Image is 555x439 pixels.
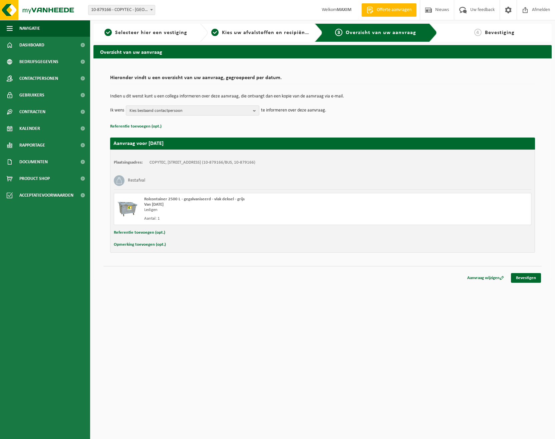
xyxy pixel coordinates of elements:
[211,29,219,36] span: 2
[19,70,58,87] span: Contactpersonen
[261,105,326,116] p: te informeren over deze aanvraag.
[19,53,58,70] span: Bedrijfsgegevens
[19,87,44,103] span: Gebruikers
[114,228,165,237] button: Referentie toevoegen (opt.)
[222,30,314,35] span: Kies uw afvalstoffen en recipiënten
[144,197,245,201] span: Rolcontainer 2500 L - gegalvaniseerd - vlak deksel - grijs
[462,273,509,283] a: Aanvraag wijzigen
[485,30,515,35] span: Bevestiging
[474,29,482,36] span: 4
[110,105,124,116] p: Ik wens
[337,7,351,12] strong: MAXIM
[19,37,44,53] span: Dashboard
[88,5,155,15] span: 10-879166 - COPYTEC - ASSE
[97,29,195,37] a: 1Selecteer hier een vestiging
[104,29,112,36] span: 1
[19,187,73,204] span: Acceptatievoorwaarden
[511,273,541,283] a: Bevestigen
[113,141,164,146] strong: Aanvraag voor [DATE]
[128,175,145,186] h3: Restafval
[110,75,535,84] h2: Hieronder vindt u een overzicht van uw aanvraag, gegroepeerd per datum.
[19,120,40,137] span: Kalender
[19,154,48,170] span: Documenten
[361,3,417,17] a: Offerte aanvragen
[144,207,349,213] div: Ledigen
[19,103,45,120] span: Contracten
[117,197,137,217] img: WB-2500-GAL-GY-01.png
[144,202,164,207] strong: Van [DATE]
[335,29,342,36] span: 3
[110,122,162,131] button: Referentie toevoegen (opt.)
[129,106,250,116] span: Kies bestaand contactpersoon
[211,29,309,37] a: 2Kies uw afvalstoffen en recipiënten
[19,170,50,187] span: Product Shop
[110,94,535,99] p: Indien u dit wenst kunt u een collega informeren over deze aanvraag, die ontvangt dan een kopie v...
[93,45,552,58] h2: Overzicht van uw aanvraag
[19,20,40,37] span: Navigatie
[375,7,413,13] span: Offerte aanvragen
[114,160,143,165] strong: Plaatsingsadres:
[19,137,45,154] span: Rapportage
[115,30,187,35] span: Selecteer hier een vestiging
[114,240,166,249] button: Opmerking toevoegen (opt.)
[346,30,416,35] span: Overzicht van uw aanvraag
[144,216,349,221] div: Aantal: 1
[126,105,259,116] button: Kies bestaand contactpersoon
[150,160,255,165] td: COPYTEC, [STREET_ADDRESS] (10-879166/BUS, 10-879166)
